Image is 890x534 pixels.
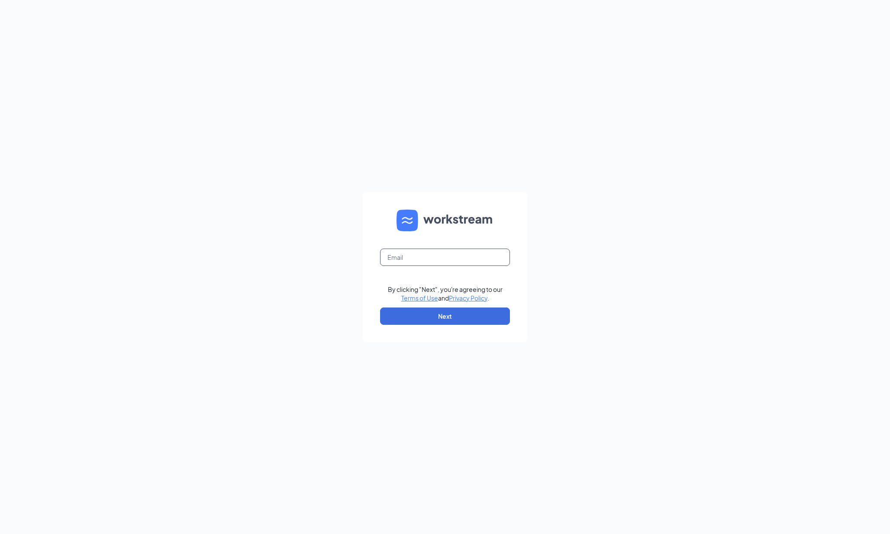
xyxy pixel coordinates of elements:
a: Privacy Policy [449,294,487,302]
a: Terms of Use [401,294,438,302]
img: WS logo and Workstream text [397,210,493,231]
button: Next [380,307,510,325]
div: By clicking "Next", you're agreeing to our and . [388,285,503,302]
input: Email [380,249,510,266]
